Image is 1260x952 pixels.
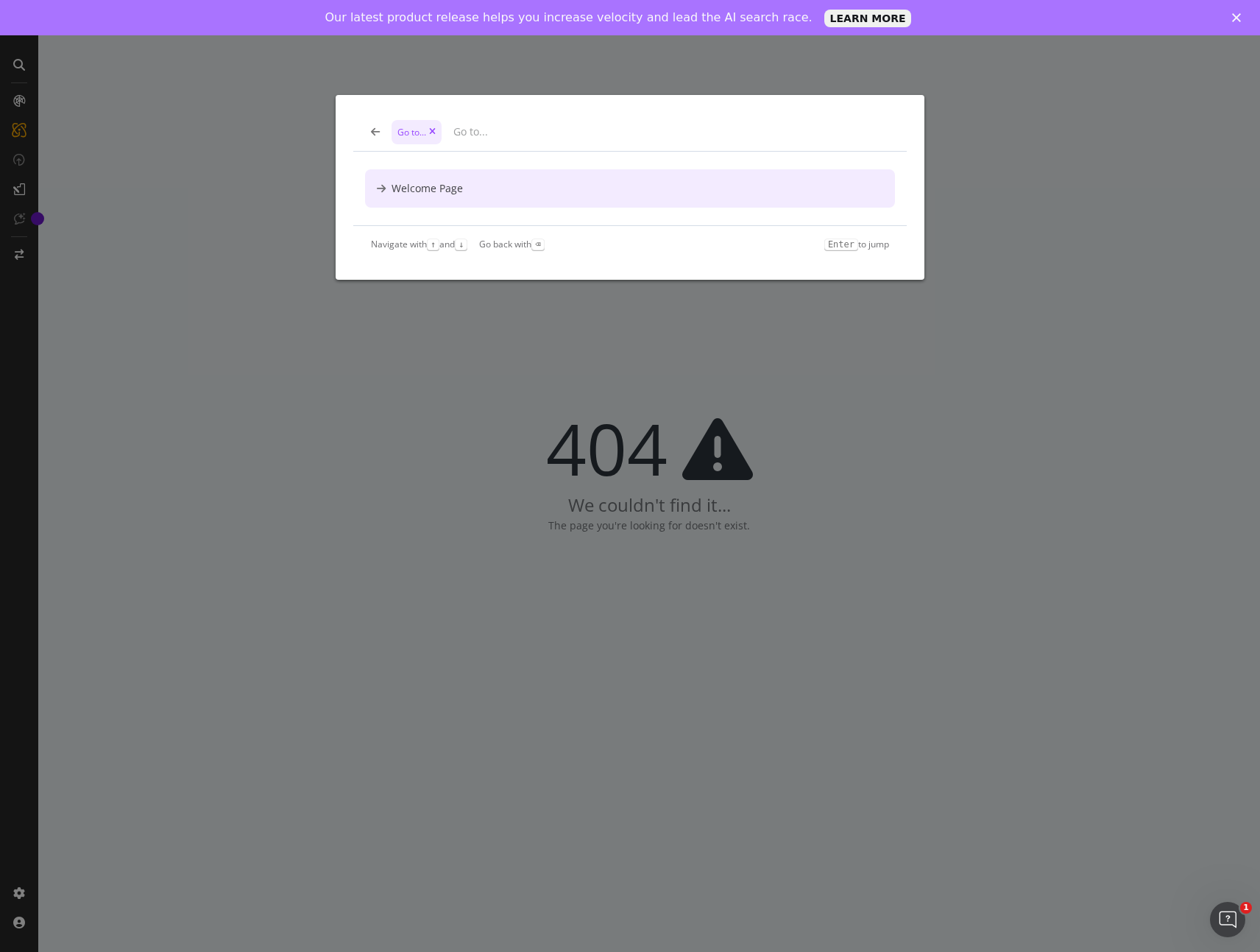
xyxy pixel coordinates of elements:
div: Go to... [392,120,442,144]
div: to jump [824,238,889,250]
kbd: ↓ [455,239,467,250]
div: Go back with [479,238,544,250]
kbd: ↑ [427,239,439,250]
kbd: Enter [824,239,858,250]
kbd: ⌫ [531,239,544,250]
div: Our latest product release helps you increase velocity and lead the AI search race. [325,10,813,25]
span: 1 [1240,902,1252,914]
div: Welcome Page [392,181,463,196]
div: modal [336,95,924,280]
div: Navigate with and [371,238,467,250]
iframe: Intercom live chat [1210,902,1245,937]
a: LEARN MORE [824,10,912,27]
input: Go to... [453,124,889,139]
div: Fermer [1232,13,1247,22]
